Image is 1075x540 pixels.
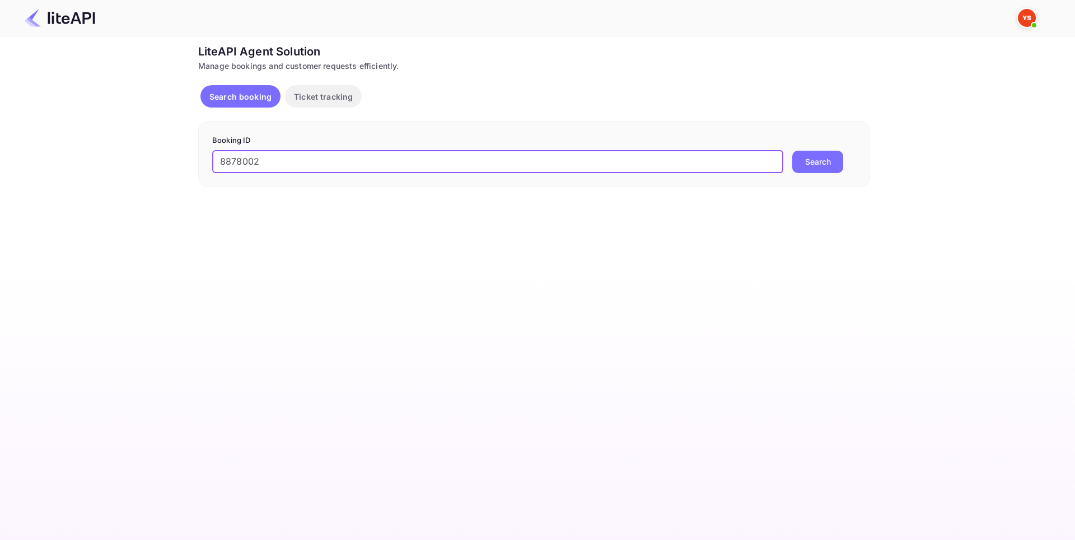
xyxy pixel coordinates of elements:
p: Booking ID [212,135,856,146]
div: LiteAPI Agent Solution [198,43,870,60]
p: Ticket tracking [294,91,353,103]
p: Search booking [209,91,272,103]
div: Manage bookings and customer requests efficiently. [198,60,870,72]
button: Search [792,151,843,173]
input: Enter Booking ID (e.g., 63782194) [212,151,783,173]
img: LiteAPI Logo [25,9,95,27]
img: Yandex Support [1018,9,1036,27]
